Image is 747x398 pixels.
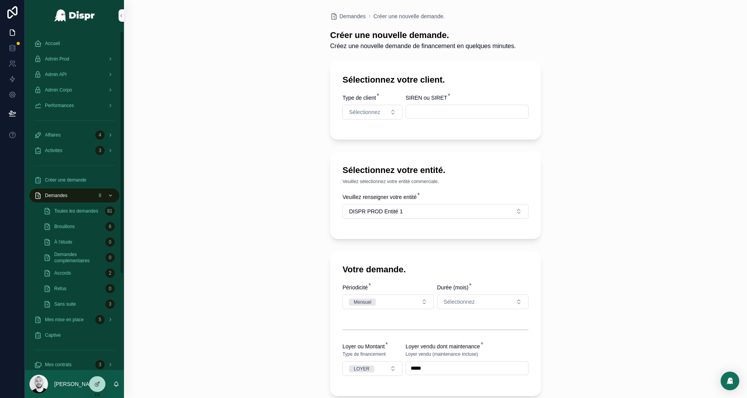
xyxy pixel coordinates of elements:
span: DISPR PROD Entité 1 [349,208,403,215]
a: Admin Prod [29,52,119,66]
a: Demandes complémentaires0 [39,251,119,265]
span: Créer une demande [45,177,86,183]
button: Select Button [437,294,528,309]
h1: Créer une nouvelle demande. [330,29,516,42]
a: Captive [29,328,119,342]
div: 3 [95,146,105,155]
div: 0 [105,284,115,293]
a: Refus0 [39,282,119,296]
img: App logo [54,9,95,22]
span: Loyer vendu (maintenance incluse) [406,351,478,357]
span: Performances [45,102,74,109]
div: Open Intercom Messenger [721,372,739,390]
a: Performances [29,99,119,112]
span: Mes contrats [45,362,72,368]
span: Admin Prod [45,56,69,62]
a: Sans suite3 [39,297,119,311]
span: Mes mise en place [45,317,84,323]
a: À l'étude0 [39,235,119,249]
span: Sélectionnez [444,298,475,306]
span: Veuillez renseigner votre entité [343,194,417,200]
a: Activités3 [29,144,119,157]
a: Créer une demande [29,173,119,187]
span: Sélectionnez [349,108,380,116]
button: Select Button [343,361,403,376]
a: Créer une nouvelle demande. [373,12,445,20]
a: Mes mise en place5 [29,313,119,327]
span: SIREN ou SIRET [406,95,447,101]
span: Toutes les demandes [54,208,98,214]
div: 5 [95,315,105,324]
div: 3 [95,360,105,369]
a: Mes contrats3 [29,358,119,372]
button: Select Button [343,105,403,119]
span: Accords [54,270,71,276]
span: Captive [45,332,61,338]
h1: Sélectionnez votre entité. [343,164,445,177]
a: Toutes les demandes81 [39,204,119,218]
div: 0 [105,237,115,247]
button: Select Button [343,294,434,309]
span: Demandes [339,12,366,20]
span: Type de client [343,95,376,101]
span: Admin Corpo [45,87,72,93]
a: Demandes [330,12,366,20]
a: Accueil [29,36,119,50]
a: Affaires4 [29,128,119,142]
a: Accords2 [39,266,119,280]
div: 0 [105,253,115,262]
span: Brouillons [54,223,75,230]
span: Refus [54,286,66,292]
a: Demandes8 [29,189,119,202]
h1: Sélectionnez votre client. [343,74,445,86]
span: Sans suite [54,301,76,307]
div: scrollable content [25,31,124,370]
span: Périodicité [343,284,368,291]
div: 2 [105,268,115,278]
span: Créez une nouvelle demande de financement en quelques minutes. [330,42,516,51]
a: Brouillons6 [39,220,119,234]
span: Durée (mois) [437,284,468,291]
span: Veuillez sélectionnez votre entité commerciale. [343,178,439,185]
a: Admin Corpo [29,83,119,97]
div: 4 [95,130,105,140]
div: 8 [95,191,105,200]
span: Affaires [45,132,60,138]
span: Demandes [45,192,67,199]
p: [PERSON_NAME] [54,380,99,388]
span: Demandes complémentaires [54,251,102,264]
span: Activités [45,147,62,154]
div: 81 [105,206,115,216]
div: Mensuel [354,299,371,306]
a: Admin API [29,67,119,81]
h1: Votre demande. [343,264,406,276]
span: Admin API [45,71,67,78]
div: 6 [105,222,115,231]
span: Accueil [45,40,60,47]
div: 3 [105,299,115,309]
span: À l'étude [54,239,72,245]
span: Loyer vendu dont maintenance [406,343,480,350]
button: Select Button [343,204,528,219]
span: Type de financement [343,351,386,357]
div: LOYER [354,365,370,372]
span: Loyer ou Montant [343,343,385,350]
